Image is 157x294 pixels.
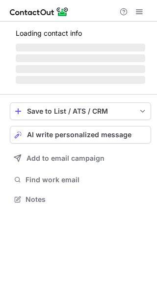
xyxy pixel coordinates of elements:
p: Loading contact info [16,29,145,37]
span: ‌ [16,54,145,62]
span: AI write personalized message [27,131,131,139]
span: Add to email campaign [26,154,105,162]
button: Notes [10,193,151,206]
button: AI write personalized message [10,126,151,144]
span: ‌ [16,65,145,73]
button: Find work email [10,173,151,187]
button: Add to email campaign [10,149,151,167]
span: ‌ [16,44,145,51]
span: ‌ [16,76,145,84]
button: save-profile-one-click [10,102,151,120]
img: ContactOut v5.3.10 [10,6,69,18]
span: Find work email [26,175,147,184]
span: Notes [26,195,147,204]
div: Save to List / ATS / CRM [27,107,134,115]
